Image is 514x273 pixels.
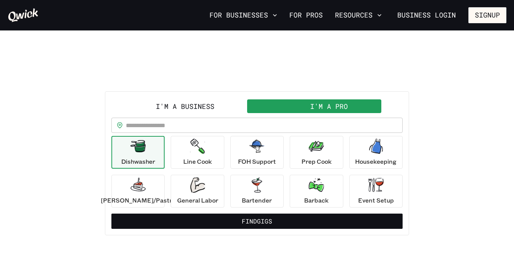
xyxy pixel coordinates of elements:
a: For Pros [286,9,326,22]
p: Dishwasher [121,157,155,166]
a: Business Login [391,7,462,23]
button: Signup [468,7,506,23]
p: Housekeeping [355,157,397,166]
button: FOH Support [230,136,284,169]
p: Prep Cook [301,157,332,166]
button: Bartender [230,175,284,208]
p: [PERSON_NAME]/Pastry [101,196,175,205]
button: Barback [290,175,343,208]
button: Resources [332,9,385,22]
button: Prep Cook [290,136,343,169]
p: Line Cook [183,157,212,166]
button: Line Cook [171,136,224,169]
button: I'm a Pro [257,99,401,113]
p: FOH Support [238,157,276,166]
p: Barback [304,196,328,205]
button: Event Setup [349,175,403,208]
button: General Labor [171,175,224,208]
button: I'm a Business [113,99,257,113]
h2: PICK UP A SHIFT! [105,69,409,84]
button: Dishwasher [111,136,165,169]
button: For Businesses [206,9,280,22]
button: [PERSON_NAME]/Pastry [111,175,165,208]
p: General Labor [177,196,218,205]
p: Event Setup [358,196,394,205]
button: Housekeeping [349,136,403,169]
p: Bartender [242,196,272,205]
button: FindGigs [111,214,403,229]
